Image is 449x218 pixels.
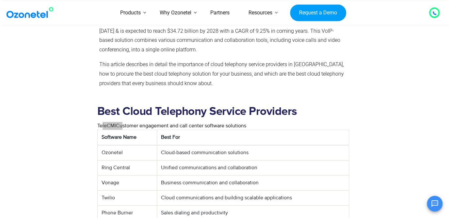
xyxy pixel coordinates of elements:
a: Products [111,1,150,25]
span: This article describes in detail the importance of cloud telephony service providers in [GEOGRAPH... [99,61,344,86]
a: Why Ozonetel [150,1,201,25]
td: Twilio [97,190,157,205]
td: Business communication and collaboration [157,175,349,190]
strong: Best Cloud Telephony Service Providers [97,106,297,117]
td: Cloud-based communication solutions [157,145,349,160]
a: Request a Demo [290,4,346,21]
span: The global [99,18,124,25]
td: Vonage [97,175,157,190]
th: Software Name [97,130,157,145]
a: Partners [201,1,239,25]
td: Cloud communications and building scalable applications [157,190,349,205]
td: Ozonetel [97,145,157,160]
td: Ring Central [97,160,157,175]
a: Resources [239,1,282,25]
td: Unified communications and collaboration [157,160,349,175]
th: Best For [157,130,349,145]
button: Open chat [427,196,442,211]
